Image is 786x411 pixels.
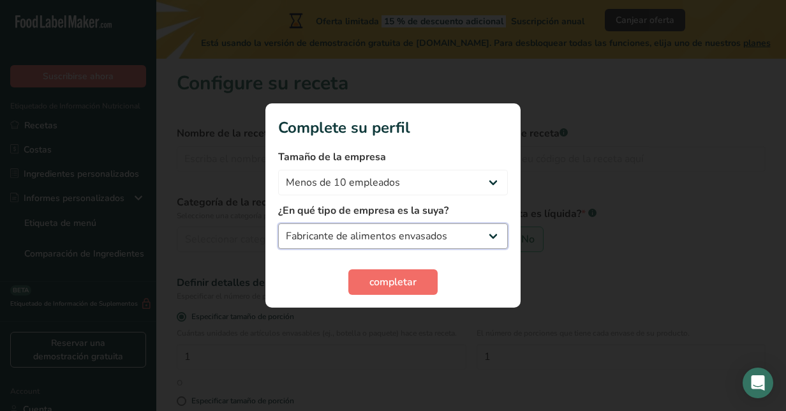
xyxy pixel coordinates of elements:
div: Open Intercom Messenger [743,368,773,398]
button: completar [348,269,438,295]
label: ¿En qué tipo de empresa es la suya? [278,203,508,218]
span: completar [369,274,417,290]
label: Tamaño de la empresa [278,149,508,165]
h1: Complete su perfil [278,116,508,139]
